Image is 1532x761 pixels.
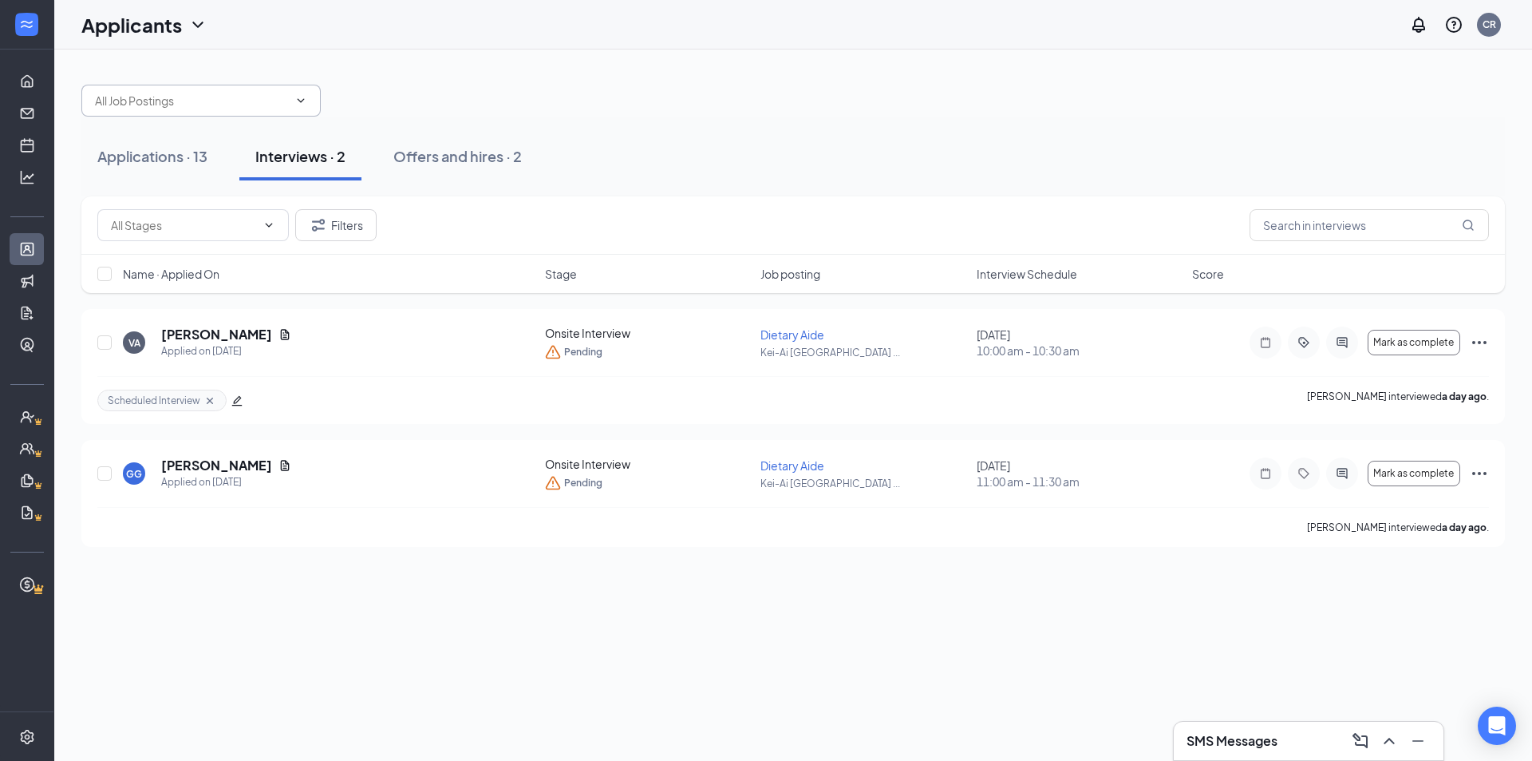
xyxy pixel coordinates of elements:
[111,216,256,234] input: All Stages
[1483,18,1496,31] div: CR
[108,394,200,407] span: Scheduled Interview
[760,346,966,359] p: Kei-Ai [GEOGRAPHIC_DATA] ...
[1470,333,1489,352] svg: Ellipses
[1307,390,1489,411] p: [PERSON_NAME] interviewed .
[188,15,207,34] svg: ChevronDown
[1368,461,1460,486] button: Mark as complete
[760,458,824,473] span: Dietary Aide
[1348,728,1373,754] button: ComposeMessage
[126,467,142,481] div: GG
[1333,336,1352,349] svg: ActiveChat
[128,336,140,350] div: VA
[19,169,35,185] svg: Analysis
[760,266,820,282] span: Job posting
[95,92,288,109] input: All Job Postings
[294,94,307,107] svg: ChevronDown
[1256,336,1275,349] svg: Note
[760,477,966,490] p: Kei-Ai [GEOGRAPHIC_DATA] ...
[977,343,1183,359] span: 10:00 am - 10:30 am
[161,326,272,343] h5: [PERSON_NAME]
[1250,209,1489,241] input: Search in interviews
[1256,467,1275,480] svg: Note
[1478,707,1516,745] div: Open Intercom Messenger
[81,11,182,38] h1: Applicants
[545,325,751,341] div: Onsite Interview
[161,474,291,490] div: Applied on [DATE]
[545,266,577,282] span: Stage
[393,146,522,166] div: Offers and hires · 2
[255,146,345,166] div: Interviews · 2
[97,146,207,166] div: Applications · 13
[1294,336,1313,349] svg: ActiveTag
[309,216,328,235] svg: Filter
[545,475,561,491] svg: Warning
[1380,731,1399,751] svg: ChevronUp
[1368,330,1460,355] button: Mark as complete
[977,458,1183,489] div: [DATE]
[1187,732,1277,750] h3: SMS Messages
[295,209,377,241] button: Filter Filters
[564,344,602,360] span: Pending
[278,328,291,341] svg: Document
[19,729,35,745] svg: Settings
[545,344,561,360] svg: Warning
[1307,521,1489,534] p: [PERSON_NAME] interviewed .
[977,327,1183,359] div: [DATE]
[278,459,291,472] svg: Document
[760,327,824,342] span: Dietary Aide
[1442,390,1487,402] b: a day ago
[1351,731,1370,751] svg: ComposeMessage
[977,474,1183,489] span: 11:00 am - 11:30 am
[1442,521,1487,533] b: a day ago
[1373,337,1454,348] span: Mark as complete
[203,394,216,407] svg: Cross
[977,266,1077,282] span: Interview Schedule
[1409,15,1428,34] svg: Notifications
[1333,467,1352,480] svg: ActiveChat
[564,475,602,491] span: Pending
[545,456,751,472] div: Onsite Interview
[1444,15,1463,34] svg: QuestionInfo
[1408,731,1427,751] svg: Minimize
[1373,468,1454,479] span: Mark as complete
[1470,464,1489,483] svg: Ellipses
[231,395,243,406] span: edit
[18,16,34,32] svg: WorkstreamLogo
[1192,266,1224,282] span: Score
[1405,728,1431,754] button: Minimize
[161,343,291,359] div: Applied on [DATE]
[123,266,219,282] span: Name · Applied On
[1462,219,1475,232] svg: MagnifyingGlass
[1294,467,1313,480] svg: Tag
[161,457,272,474] h5: [PERSON_NAME]
[1376,728,1402,754] button: ChevronUp
[263,219,275,232] svg: ChevronDown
